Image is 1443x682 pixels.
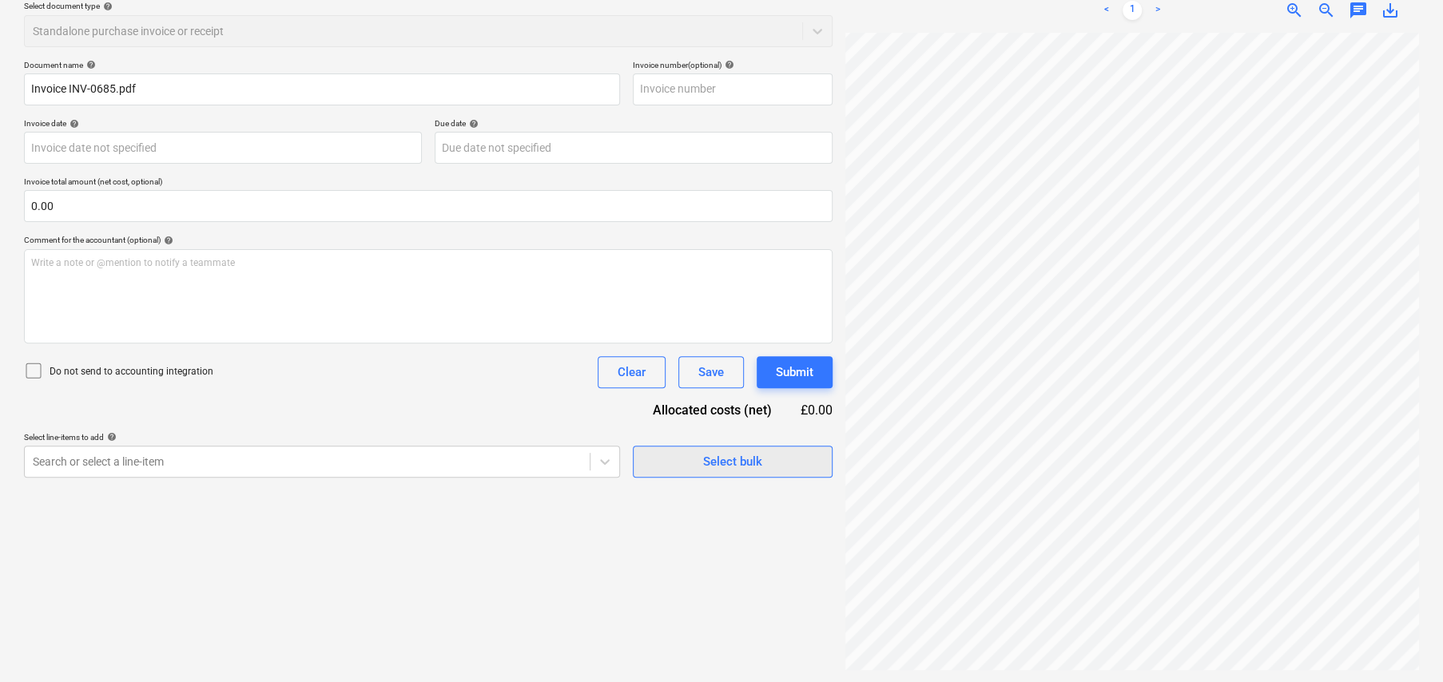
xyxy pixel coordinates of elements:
[24,432,620,442] div: Select line-items to add
[1363,605,1443,682] iframe: Chat Widget
[633,73,833,105] input: Invoice number
[24,235,833,245] div: Comment for the accountant (optional)
[161,236,173,245] span: help
[633,60,833,70] div: Invoice number (optional)
[66,119,79,129] span: help
[698,362,724,383] div: Save
[625,401,797,419] div: Allocated costs (net)
[24,190,833,222] input: Invoice total amount (net cost, optional)
[104,432,117,442] span: help
[50,365,213,379] p: Do not send to accounting integration
[466,119,479,129] span: help
[24,132,422,164] input: Invoice date not specified
[100,2,113,11] span: help
[24,118,422,129] div: Invoice date
[776,362,813,383] div: Submit
[757,356,833,388] button: Submit
[618,362,646,383] div: Clear
[24,60,620,70] div: Document name
[598,356,666,388] button: Clear
[797,401,833,419] div: £0.00
[24,1,833,11] div: Select document type
[678,356,744,388] button: Save
[24,73,620,105] input: Document name
[703,451,762,472] div: Select bulk
[721,60,734,69] span: help
[435,118,833,129] div: Due date
[633,446,833,478] button: Select bulk
[435,132,833,164] input: Due date not specified
[83,60,96,69] span: help
[24,176,833,190] p: Invoice total amount (net cost, optional)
